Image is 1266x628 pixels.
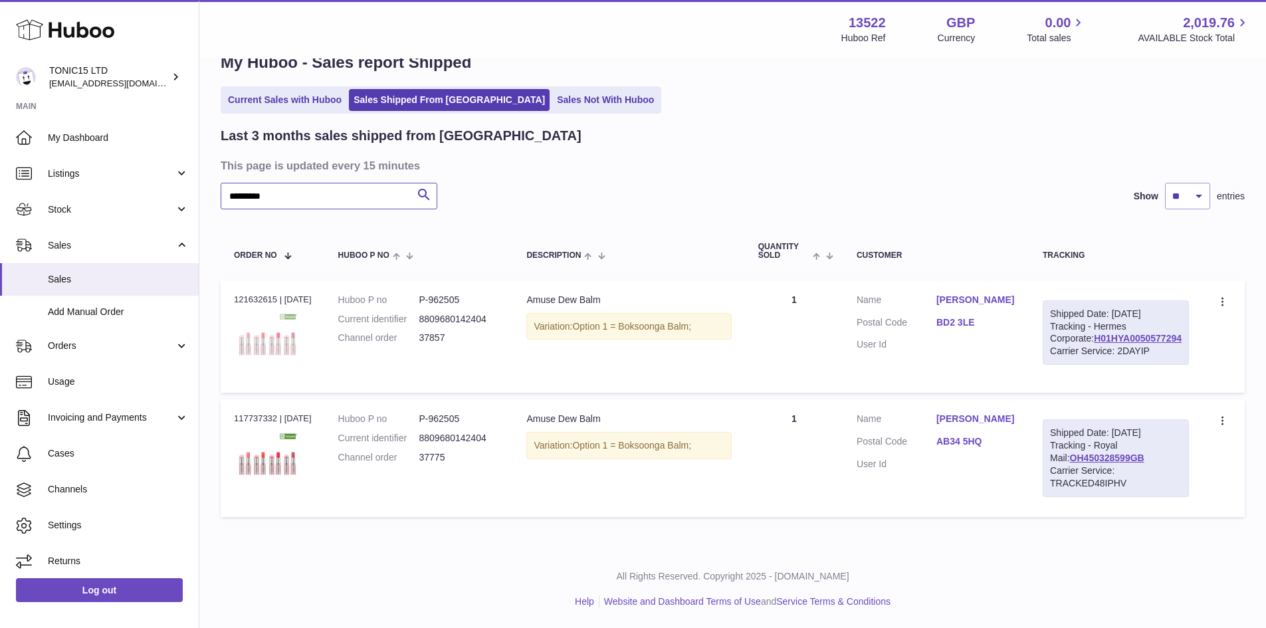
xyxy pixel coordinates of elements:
[419,413,500,425] dd: P-962505
[234,429,300,496] img: AmuseDewBalm-min.jpg
[1183,14,1235,32] span: 2,019.76
[526,432,731,459] div: Variation:
[552,89,659,111] a: Sales Not With Huboo
[841,32,886,45] div: Huboo Ref
[745,280,843,393] td: 1
[48,132,189,144] span: My Dashboard
[338,432,419,445] dt: Current identifier
[49,64,169,90] div: TONIC15 LTD
[1050,465,1182,490] div: Carrier Service: TRACKED48IPHV
[48,447,189,460] span: Cases
[48,375,189,388] span: Usage
[419,432,500,445] dd: 8809680142404
[572,321,691,332] span: Option 1 = Boksoonga Balm;
[48,273,189,286] span: Sales
[745,399,843,516] td: 1
[938,32,976,45] div: Currency
[849,14,886,32] strong: 13522
[221,52,1245,73] h1: My Huboo - Sales report Shipped
[338,413,419,425] dt: Huboo P no
[1217,190,1245,203] span: entries
[857,251,1016,260] div: Customer
[1043,251,1189,260] div: Tracking
[526,251,581,260] span: Description
[857,435,936,451] dt: Postal Code
[575,596,594,607] a: Help
[338,313,419,326] dt: Current identifier
[572,440,691,451] span: Option 1 = Boksoonga Balm;
[16,578,183,602] a: Log out
[338,251,389,260] span: Huboo P no
[221,158,1241,173] h3: This page is updated every 15 minutes
[419,451,500,464] dd: 37775
[599,595,891,608] li: and
[857,413,936,429] dt: Name
[1050,308,1182,320] div: Shipped Date: [DATE]
[1050,427,1182,439] div: Shipped Date: [DATE]
[857,338,936,351] dt: User Id
[223,89,346,111] a: Current Sales with Huboo
[526,313,731,340] div: Variation:
[48,483,189,496] span: Channels
[210,570,1255,583] p: All Rights Reserved. Copyright 2025 - [DOMAIN_NAME]
[1027,14,1086,45] a: 0.00 Total sales
[234,310,300,376] img: AmuseDewBalm-min.jpg
[49,78,195,88] span: [EMAIL_ADDRESS][DOMAIN_NAME]
[936,413,1016,425] a: [PERSON_NAME]
[1050,345,1182,358] div: Carrier Service: 2DAYIP
[1027,32,1086,45] span: Total sales
[1070,453,1144,463] a: OH450328599GB
[338,451,419,464] dt: Channel order
[338,294,419,306] dt: Huboo P no
[936,294,1016,306] a: [PERSON_NAME]
[1134,190,1158,203] label: Show
[16,67,36,87] img: internalAdmin-13522@internal.huboo.com
[776,596,891,607] a: Service Terms & Conditions
[48,340,175,352] span: Orders
[1045,14,1071,32] span: 0.00
[857,458,936,471] dt: User Id
[946,14,975,32] strong: GBP
[526,413,731,425] div: Amuse Dew Balm
[48,239,175,252] span: Sales
[1043,300,1189,366] div: Tracking - Hermes Corporate:
[1138,32,1250,45] span: AVAILABLE Stock Total
[936,435,1016,448] a: AB34 5HQ
[857,294,936,310] dt: Name
[526,294,731,306] div: Amuse Dew Balm
[419,294,500,306] dd: P-962505
[604,596,761,607] a: Website and Dashboard Terms of Use
[419,332,500,344] dd: 37857
[758,243,809,260] span: Quantity Sold
[419,313,500,326] dd: 8809680142404
[221,127,581,145] h2: Last 3 months sales shipped from [GEOGRAPHIC_DATA]
[936,316,1016,329] a: BD2 3LE
[338,332,419,344] dt: Channel order
[48,519,189,532] span: Settings
[48,411,175,424] span: Invoicing and Payments
[1138,14,1250,45] a: 2,019.76 AVAILABLE Stock Total
[48,306,189,318] span: Add Manual Order
[1094,333,1182,344] a: H01HYA0050577294
[48,555,189,568] span: Returns
[349,89,550,111] a: Sales Shipped From [GEOGRAPHIC_DATA]
[1043,419,1189,496] div: Tracking - Royal Mail:
[857,316,936,332] dt: Postal Code
[48,203,175,216] span: Stock
[48,167,175,180] span: Listings
[234,413,312,425] div: 117737332 | [DATE]
[234,251,277,260] span: Order No
[234,294,312,306] div: 121632615 | [DATE]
